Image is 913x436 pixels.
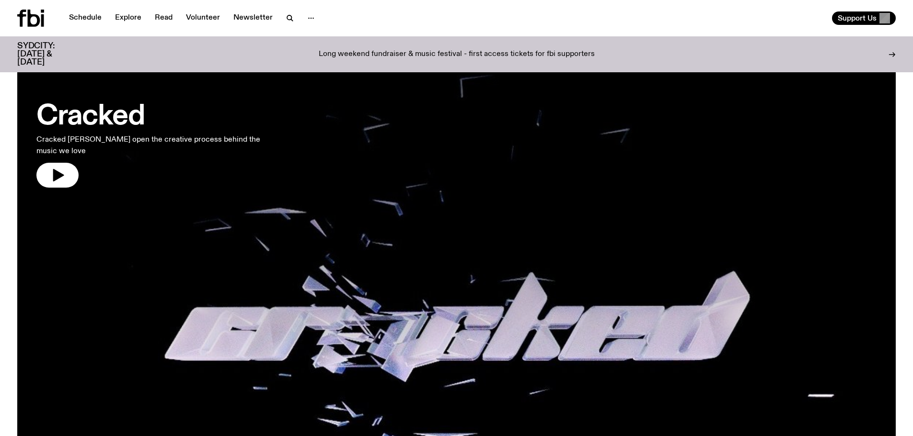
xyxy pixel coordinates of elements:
p: Cracked [PERSON_NAME] open the creative process behind the music we love [36,134,282,157]
a: Volunteer [180,11,226,25]
a: Read [149,11,178,25]
span: Support Us [838,14,877,22]
h3: SYDCITY: [DATE] & [DATE] [17,42,79,67]
button: Support Us [832,11,896,25]
a: Explore [109,11,147,25]
a: Newsletter [228,11,278,25]
a: CrackedCracked [PERSON_NAME] open the creative process behind the music we love [36,94,282,188]
h3: Cracked [36,103,282,130]
p: Long weekend fundraiser & music festival - first access tickets for fbi supporters [319,50,595,59]
a: Schedule [63,11,107,25]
